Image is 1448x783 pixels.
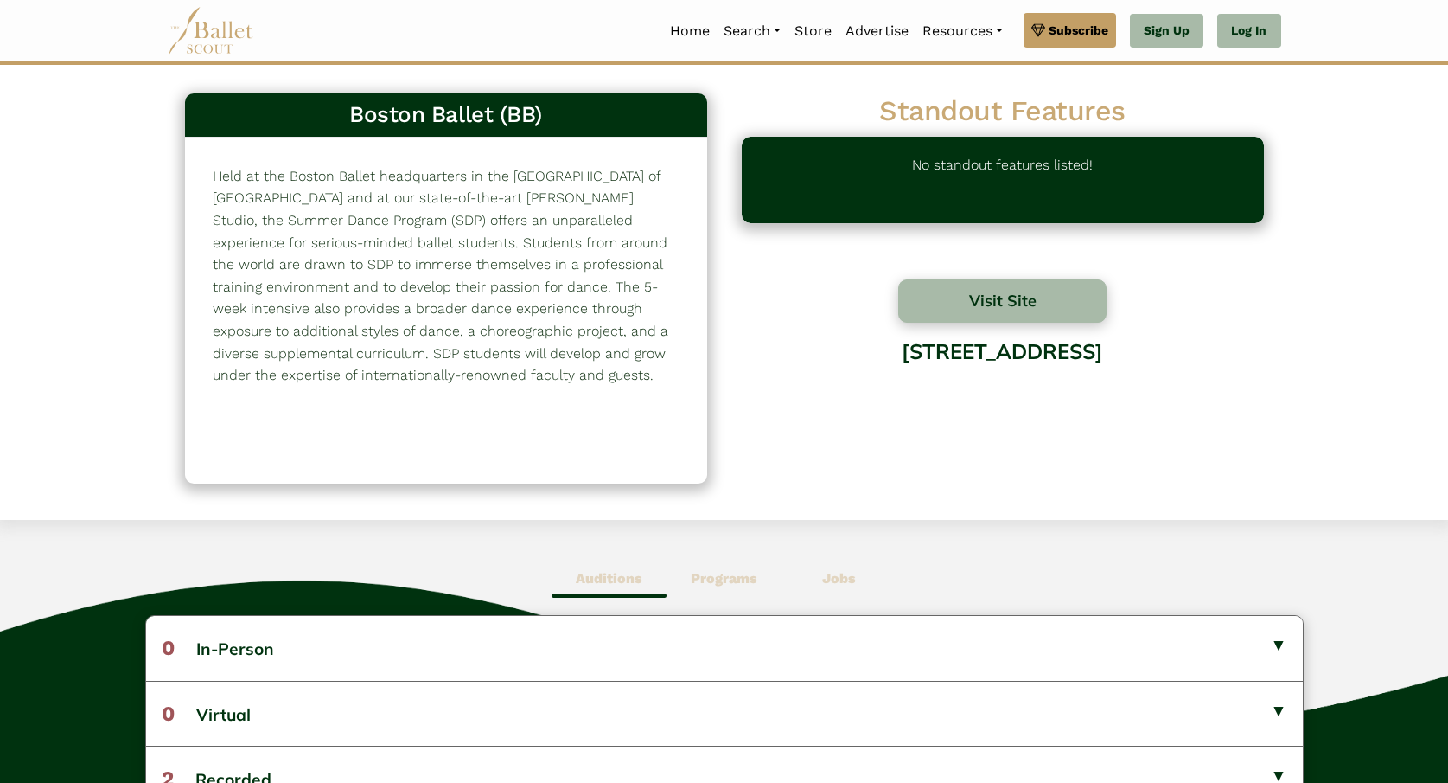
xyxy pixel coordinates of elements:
[146,616,1303,680] button: 0In-Person
[663,13,717,49] a: Home
[915,13,1010,49] a: Resources
[1024,13,1116,48] a: Subscribe
[691,570,757,587] b: Programs
[199,100,693,130] h3: Boston Ballet (BB)
[717,13,788,49] a: Search
[742,93,1264,130] h2: Standout Features
[146,681,1303,746] button: 0Virtual
[839,13,915,49] a: Advertise
[912,154,1093,206] p: No standout features listed!
[1130,14,1203,48] a: Sign Up
[742,326,1264,465] div: [STREET_ADDRESS]
[213,165,679,387] p: Held at the Boston Ballet headquarters in the [GEOGRAPHIC_DATA] of [GEOGRAPHIC_DATA] and at our s...
[822,570,856,587] b: Jobs
[1217,14,1280,48] a: Log In
[576,570,642,587] b: Auditions
[898,279,1107,323] button: Visit Site
[788,13,839,49] a: Store
[162,636,175,660] span: 0
[1031,21,1045,40] img: gem.svg
[1049,21,1108,40] span: Subscribe
[162,702,175,726] span: 0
